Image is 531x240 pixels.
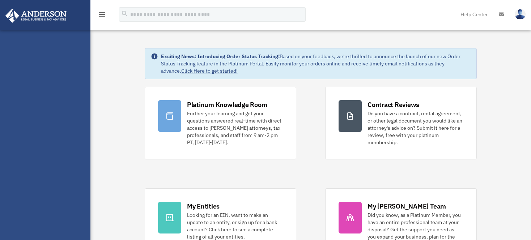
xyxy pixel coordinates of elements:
img: User Pic [515,9,526,20]
a: Platinum Knowledge Room Further your learning and get your questions answered real-time with dire... [145,87,296,159]
i: menu [98,10,106,19]
div: Platinum Knowledge Room [187,100,267,109]
div: Further your learning and get your questions answered real-time with direct access to [PERSON_NAM... [187,110,283,146]
a: Contract Reviews Do you have a contract, rental agreement, or other legal document you would like... [325,87,477,159]
i: search [121,10,129,18]
div: Contract Reviews [368,100,419,109]
strong: Exciting News: Introducing Order Status Tracking! [161,53,280,60]
div: Based on your feedback, we're thrilled to announce the launch of our new Order Status Tracking fe... [161,53,471,74]
a: menu [98,13,106,19]
div: Do you have a contract, rental agreement, or other legal document you would like an attorney's ad... [368,110,463,146]
div: My Entities [187,202,220,211]
a: Click Here to get started! [181,68,238,74]
img: Anderson Advisors Platinum Portal [3,9,69,23]
div: My [PERSON_NAME] Team [368,202,446,211]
